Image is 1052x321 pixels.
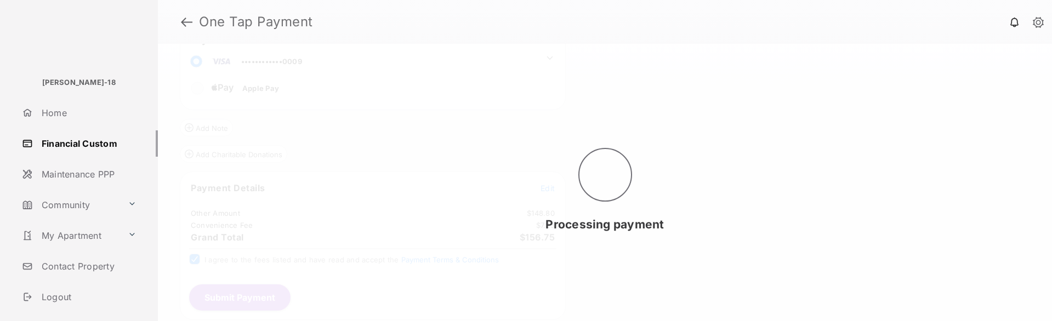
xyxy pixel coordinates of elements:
a: My Apartment [18,222,123,249]
p: [PERSON_NAME]-18 [42,77,116,88]
a: Community [18,192,123,218]
a: Home [18,100,158,126]
span: Processing payment [545,217,664,231]
strong: One Tap Payment [199,15,313,28]
a: Financial Custom [18,130,158,157]
a: Contact Property [18,253,158,279]
a: Maintenance PPP [18,161,158,187]
a: Logout [18,284,158,310]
